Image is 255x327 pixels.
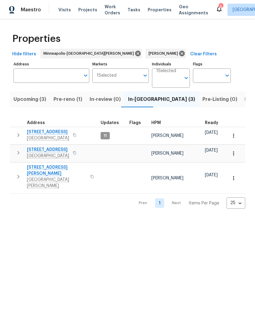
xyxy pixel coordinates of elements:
[43,50,136,57] span: Minneapolis-[GEOGRAPHIC_DATA][PERSON_NAME]
[12,36,61,42] span: Properties
[179,4,208,16] span: Geo Assignments
[58,7,71,13] span: Visits
[205,121,218,125] span: Ready
[27,121,45,125] span: Address
[21,7,41,13] span: Maestro
[193,62,231,66] label: Flags
[105,4,120,16] span: Work Orders
[151,121,161,125] span: HPM
[205,121,224,125] div: Earliest renovation start date (first business day after COE or Checkout)
[188,49,219,60] button: Clear Filters
[90,95,121,104] span: In-review (0)
[149,50,180,57] span: [PERSON_NAME]
[189,200,219,206] p: Items Per Page
[101,133,109,138] span: 11
[78,7,97,13] span: Projects
[13,62,89,66] label: Address
[219,4,223,10] div: 5
[148,7,172,13] span: Properties
[129,121,141,125] span: Flags
[190,50,217,58] span: Clear Filters
[151,151,183,156] span: [PERSON_NAME]
[127,8,140,12] span: Tasks
[155,198,164,208] a: Goto page 1
[223,71,231,80] button: Open
[141,71,150,80] button: Open
[151,176,183,180] span: [PERSON_NAME]
[128,95,195,104] span: In-[GEOGRAPHIC_DATA] (3)
[202,95,237,104] span: Pre-Listing (0)
[152,62,190,66] label: Individuals
[10,49,39,60] button: Hide filters
[12,50,36,58] span: Hide filters
[205,130,218,135] span: [DATE]
[40,49,142,58] div: Minneapolis-[GEOGRAPHIC_DATA][PERSON_NAME]
[92,62,149,66] label: Markets
[205,148,218,152] span: [DATE]
[151,134,183,138] span: [PERSON_NAME]
[81,71,90,80] button: Open
[205,173,218,177] span: [DATE]
[133,197,245,209] nav: Pagination Navigation
[54,95,82,104] span: Pre-reno (1)
[146,49,186,58] div: [PERSON_NAME]
[97,73,116,78] span: 1 Selected
[156,68,176,74] span: 1 Selected
[227,195,245,211] div: 25
[182,74,190,82] button: Open
[13,95,46,104] span: Upcoming (3)
[101,121,119,125] span: Updates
